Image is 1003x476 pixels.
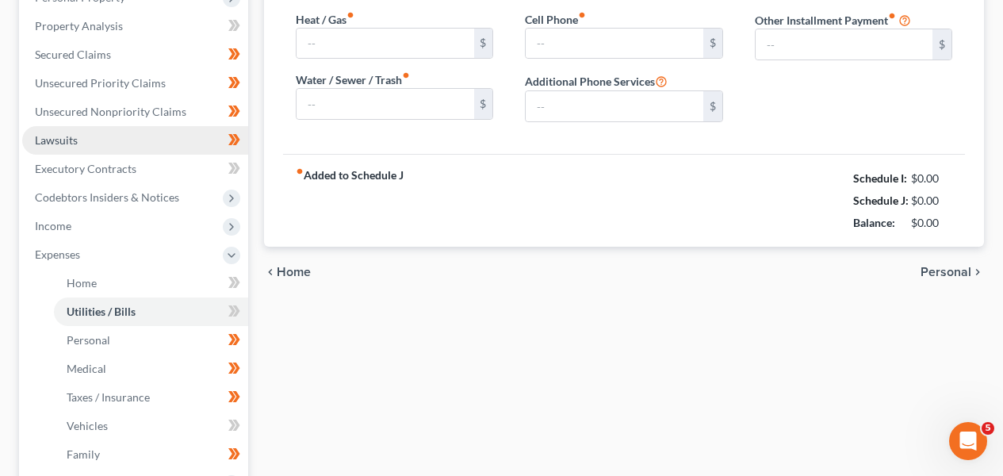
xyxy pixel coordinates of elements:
[402,71,410,79] i: fiber_manual_record
[296,71,410,88] label: Water / Sewer / Trash
[296,167,404,234] strong: Added to Schedule J
[22,126,248,155] a: Lawsuits
[22,98,248,126] a: Unsecured Nonpriority Claims
[67,362,106,375] span: Medical
[853,216,895,229] strong: Balance:
[971,266,984,278] i: chevron_right
[264,266,277,278] i: chevron_left
[67,276,97,290] span: Home
[54,297,248,326] a: Utilities / Bills
[35,105,186,118] span: Unsecured Nonpriority Claims
[853,171,907,185] strong: Schedule I:
[526,29,702,59] input: --
[22,69,248,98] a: Unsecured Priority Claims
[35,19,123,33] span: Property Analysis
[911,171,953,186] div: $0.00
[67,333,110,347] span: Personal
[525,71,668,90] label: Additional Phone Services
[888,12,896,20] i: fiber_manual_record
[67,390,150,404] span: Taxes / Insurance
[35,162,136,175] span: Executory Contracts
[35,190,179,204] span: Codebtors Insiders & Notices
[67,447,100,461] span: Family
[54,355,248,383] a: Medical
[297,89,473,119] input: --
[54,412,248,440] a: Vehicles
[526,91,702,121] input: --
[35,248,80,261] span: Expenses
[296,11,354,28] label: Heat / Gas
[346,11,354,19] i: fiber_manual_record
[703,29,722,59] div: $
[54,326,248,355] a: Personal
[22,40,248,69] a: Secured Claims
[35,48,111,61] span: Secured Claims
[949,422,987,460] iframe: Intercom live chat
[853,194,909,207] strong: Schedule J:
[54,440,248,469] a: Family
[296,167,304,175] i: fiber_manual_record
[921,266,971,278] span: Personal
[911,215,953,231] div: $0.00
[911,193,953,209] div: $0.00
[35,76,166,90] span: Unsecured Priority Claims
[578,11,586,19] i: fiber_manual_record
[35,219,71,232] span: Income
[54,383,248,412] a: Taxes / Insurance
[982,422,994,435] span: 5
[755,12,896,29] label: Other Installment Payment
[703,91,722,121] div: $
[921,266,984,278] button: Personal chevron_right
[67,305,136,318] span: Utilities / Bills
[756,29,932,59] input: --
[474,29,493,59] div: $
[54,269,248,297] a: Home
[297,29,473,59] input: --
[474,89,493,119] div: $
[932,29,951,59] div: $
[264,266,311,278] button: chevron_left Home
[67,419,108,432] span: Vehicles
[35,133,78,147] span: Lawsuits
[22,12,248,40] a: Property Analysis
[525,11,586,28] label: Cell Phone
[277,266,311,278] span: Home
[22,155,248,183] a: Executory Contracts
